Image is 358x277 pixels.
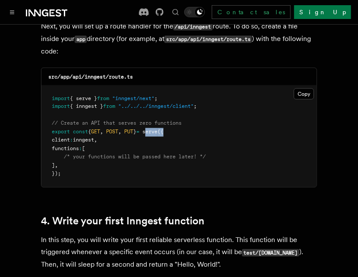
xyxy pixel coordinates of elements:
[212,5,291,19] a: Contact sales
[118,129,121,135] span: ,
[133,129,136,135] span: }
[103,104,115,110] span: from
[70,137,73,143] span: :
[184,7,205,17] button: Toggle dark mode
[88,129,91,135] span: {
[41,234,317,271] p: In this step, you will write your first reliable serverless function. This function will be trigg...
[124,129,133,135] span: PUT
[41,215,204,227] a: 4. Write your first Inngest function
[55,163,58,169] span: ,
[7,7,17,17] button: Toggle navigation
[52,104,70,110] span: import
[157,129,163,135] span: ({
[94,137,97,143] span: ,
[82,146,85,152] span: [
[48,74,133,80] code: src/app/api/inngest/route.ts
[52,171,61,177] span: });
[70,95,97,101] span: { serve }
[154,95,157,101] span: ;
[136,129,139,135] span: =
[73,129,88,135] span: const
[112,95,154,101] span: "inngest/next"
[52,129,70,135] span: export
[173,23,213,31] code: /api/inngest
[294,88,314,100] button: Copy
[294,5,351,19] a: Sign Up
[52,95,70,101] span: import
[242,249,299,257] code: test/[DOMAIN_NAME]
[73,137,94,143] span: inngest
[52,137,70,143] span: client
[100,129,103,135] span: ,
[79,146,82,152] span: :
[106,129,118,135] span: POST
[164,36,252,43] code: src/app/api/inngest/route.ts
[41,20,317,57] p: Next, you will set up a route handler for the route. To do so, create a file inside your director...
[52,120,182,126] span: // Create an API that serves zero functions
[118,104,194,110] span: "../../../inngest/client"
[97,95,109,101] span: from
[194,104,197,110] span: ;
[91,129,100,135] span: GET
[52,146,79,152] span: functions
[70,104,103,110] span: { inngest }
[170,7,181,17] button: Find something...
[75,36,87,43] code: app
[64,154,206,160] span: /* your functions will be passed here later! */
[142,129,157,135] span: serve
[52,163,55,169] span: ]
